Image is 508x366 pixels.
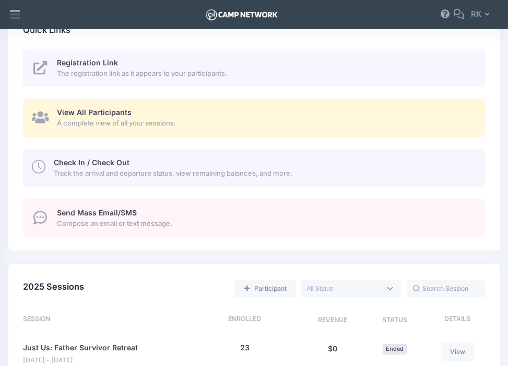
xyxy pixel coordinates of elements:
[190,314,300,327] div: Enrolled
[57,108,132,117] span: View All Participants
[471,8,481,20] span: RK
[23,342,138,353] a: Just Us: Father Survivor Retreat
[23,356,138,365] span: [DATE] - [DATE]
[57,118,473,129] span: A complete view of all your sessions.
[23,314,189,327] div: Session
[23,99,485,137] a: View All Participants A complete view of all your sessions.
[240,342,250,353] button: 23
[441,342,474,360] a: View
[425,314,485,327] div: Details
[54,158,129,167] span: Check In / Check Out
[306,284,381,293] textarea: Search
[5,3,26,27] div: Show aside menu
[57,208,137,217] span: Send Mass Email/SMS
[204,7,279,22] img: Logo
[23,149,485,187] a: Check In / Check Out Track the arrival and departure status, view remaining balances, and more.
[383,344,407,354] span: Ended
[57,219,473,229] span: Compose an email or text message.
[407,280,485,298] input: Search Session
[464,3,500,27] button: RK
[365,314,425,327] div: Status
[23,281,84,292] span: 2025 Sessions
[234,280,296,298] a: Add a new manual registration
[300,342,365,365] div: $0
[23,49,485,87] a: Registration Link The registration link as it appears to your participants.
[54,168,473,179] span: Track the arrival and departure status, view remaining balances, and more.
[57,58,118,67] span: Registration Link
[300,314,365,327] div: Revenue
[57,68,473,79] span: The registration link as it appears to your participants.
[23,16,70,45] h4: Quick Links
[23,199,485,237] a: Send Mass Email/SMS Compose an email or text message.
